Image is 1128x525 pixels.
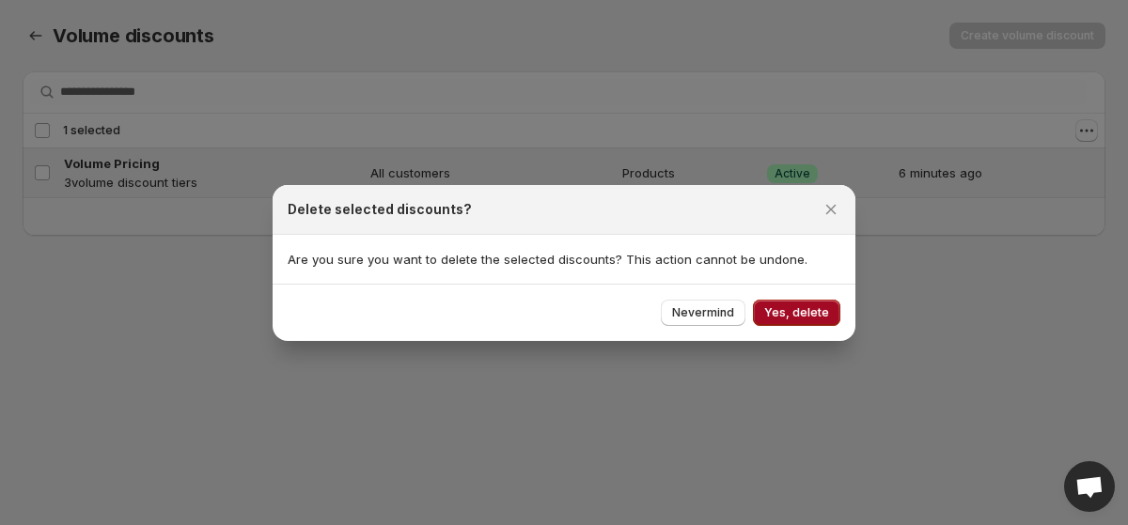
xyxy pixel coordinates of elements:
button: Yes, delete [753,300,840,326]
button: Nevermind [661,300,745,326]
button: Close [818,196,844,223]
div: Open chat [1064,461,1115,512]
p: Are you sure you want to delete the selected discounts? This action cannot be undone. [288,250,840,269]
span: Nevermind [672,305,734,320]
span: Yes, delete [764,305,829,320]
h2: Delete selected discounts? [288,200,472,219]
